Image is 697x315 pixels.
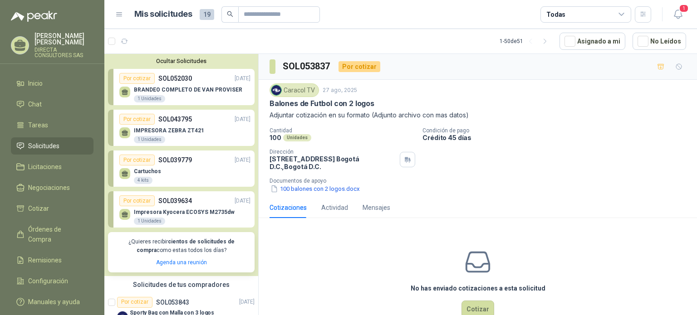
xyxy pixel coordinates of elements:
p: Impresora Kyocera ECOSYS M2735dw [134,209,235,215]
button: 100 balones con 2 logos.docx [270,184,361,194]
a: Licitaciones [11,158,93,175]
div: 1 - 50 de 51 [500,34,552,48]
a: Negociaciones [11,179,93,196]
div: Actividad [321,203,348,213]
a: Solicitudes [11,137,93,155]
div: 4 kits [134,177,152,184]
p: [DATE] [235,74,250,83]
span: Tareas [28,120,48,130]
p: SOL043795 [158,114,192,124]
p: Adjuntar cotización en su formato (Adjunto archivo con mas datos) [270,110,686,120]
p: 27 ago, 2025 [323,86,357,95]
p: Cartuchos [134,168,161,174]
p: SOL053843 [156,299,189,305]
p: [DATE] [239,298,255,306]
p: Documentos de apoyo [270,178,693,184]
span: 19 [200,9,214,20]
div: Caracol TV [270,83,319,97]
div: Unidades [283,134,311,141]
h1: Mis solicitudes [134,8,192,21]
a: Por cotizarSOL039634[DATE] Impresora Kyocera ECOSYS M2735dw1 Unidades [108,191,255,228]
p: [DATE] [235,156,250,165]
div: Cotizaciones [270,203,307,213]
p: [DATE] [235,197,250,205]
div: Por cotizar [119,114,155,125]
button: Ocultar Solicitudes [108,58,255,64]
span: search [227,11,233,17]
a: Inicio [11,75,93,92]
p: SOL039779 [158,155,192,165]
span: Órdenes de Compra [28,224,85,244]
span: Cotizar [28,204,49,213]
p: Dirección [270,149,396,155]
div: 1 Unidades [134,136,165,143]
span: Chat [28,99,42,109]
div: Por cotizar [119,195,155,206]
b: cientos de solicitudes de compra [137,238,235,253]
div: 1 Unidades [134,95,165,102]
div: Mensajes [363,203,390,213]
p: DIRECTA CONSULTORES SAS [34,47,93,58]
span: Inicio [28,78,43,88]
p: SOL039634 [158,196,192,206]
div: Ocultar SolicitudesPor cotizarSOL052030[DATE] BRANDEO COMPLETO DE VAN PROVISER1 UnidadesPor cotiz... [104,54,258,276]
a: Por cotizarSOL039779[DATE] Cartuchos4 kits [108,150,255,187]
p: [STREET_ADDRESS] Bogotá D.C. , Bogotá D.C. [270,155,396,170]
p: Balones de Futbol con 2 logos [270,99,374,108]
p: [DATE] [235,115,250,124]
img: Company Logo [271,85,281,95]
a: Agenda una reunión [156,259,207,266]
button: No Leídos [633,33,686,50]
div: Solicitudes de tus compradores [104,276,258,293]
div: Por cotizar [119,155,155,165]
p: Cantidad [270,127,415,134]
span: Remisiones [28,255,62,265]
h3: SOL053837 [283,59,331,73]
div: 1 Unidades [134,218,165,225]
a: Por cotizarSOL052030[DATE] BRANDEO COMPLETO DE VAN PROVISER1 Unidades [108,69,255,105]
span: Licitaciones [28,162,62,172]
span: Manuales y ayuda [28,297,80,307]
p: SOL052030 [158,73,192,83]
a: Órdenes de Compra [11,221,93,248]
div: Por cotizar [119,73,155,84]
a: Remisiones [11,252,93,269]
span: Negociaciones [28,183,70,193]
span: Solicitudes [28,141,59,151]
span: Configuración [28,276,68,286]
p: BRANDEO COMPLETO DE VAN PROVISER [134,87,242,93]
a: Configuración [11,272,93,290]
a: Cotizar [11,200,93,217]
button: 1 [670,6,686,23]
h3: No has enviado cotizaciones a esta solicitud [411,283,545,293]
p: ¿Quieres recibir como estas todos los días? [113,237,249,255]
button: Asignado a mi [560,33,625,50]
p: Condición de pago [422,127,693,134]
p: 100 [270,134,281,141]
p: Crédito 45 días [422,134,693,141]
div: Todas [546,10,565,19]
a: Chat [11,96,93,113]
div: Por cotizar [339,61,380,72]
a: Manuales y ayuda [11,293,93,310]
img: Logo peakr [11,11,57,22]
p: [PERSON_NAME] [PERSON_NAME] [34,33,93,45]
div: Por cotizar [117,297,152,308]
span: 1 [679,4,689,13]
a: Por cotizarSOL043795[DATE] IMPRESORA ZEBRA ZT4211 Unidades [108,110,255,146]
p: IMPRESORA ZEBRA ZT421 [134,127,204,134]
a: Tareas [11,116,93,134]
